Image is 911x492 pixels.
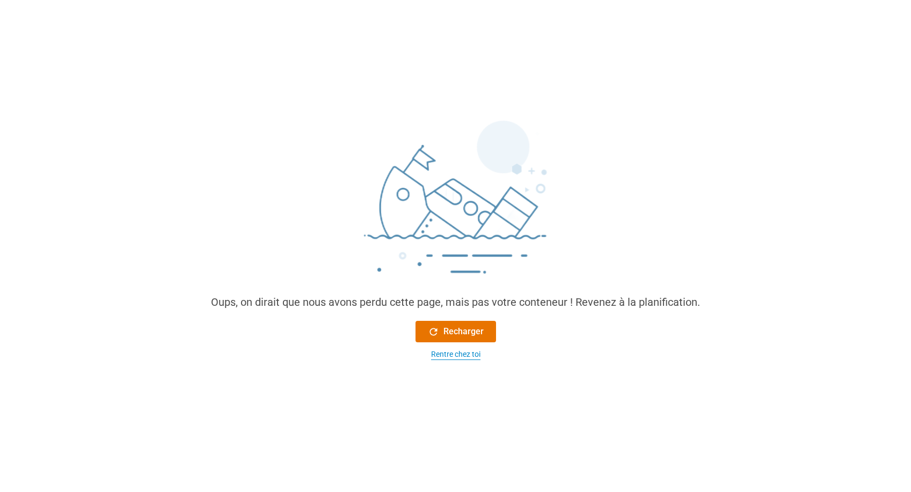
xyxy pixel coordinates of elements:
img: sinking_ship.png [295,116,617,294]
font: Recharger [443,325,484,338]
div: Rentre chez toi [431,349,480,360]
button: Rentre chez toi [416,349,496,360]
div: Oups, on dirait que nous avons perdu cette page, mais pas votre conteneur ! Revenez à la planific... [211,294,700,310]
button: Recharger [416,321,496,342]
